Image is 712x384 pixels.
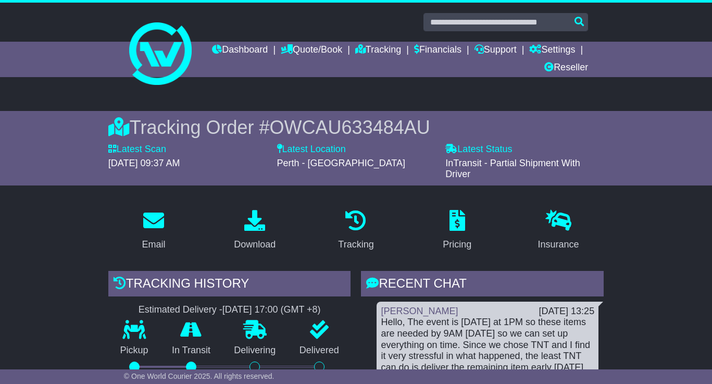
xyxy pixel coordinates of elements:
a: Tracking [355,42,401,59]
p: In Transit [160,345,222,356]
div: Pricing [443,238,471,252]
div: Insurance [538,238,579,252]
p: Delivered [288,345,351,356]
div: [DATE] 13:25 [539,306,594,317]
a: Financials [414,42,461,59]
label: Latest Status [445,144,512,155]
p: Delivering [222,345,288,356]
div: Tracking Order # [108,116,604,139]
a: Email [135,206,172,255]
div: RECENT CHAT [361,271,604,299]
span: OWCAU633484AU [270,117,430,138]
a: Settings [529,42,575,59]
span: InTransit - Partial Shipment With Driver [445,158,580,180]
a: Quote/Book [281,42,342,59]
a: Reseller [544,59,588,77]
div: Download [234,238,276,252]
span: © One World Courier 2025. All rights reserved. [124,372,274,380]
a: Download [227,206,282,255]
div: Tracking [338,238,373,252]
label: Latest Scan [108,144,166,155]
a: Dashboard [212,42,268,59]
div: Email [142,238,165,252]
span: [DATE] 09:37 AM [108,158,180,168]
div: Tracking history [108,271,351,299]
a: Pricing [436,206,478,255]
p: Pickup [108,345,160,356]
a: [PERSON_NAME] [381,306,458,316]
span: Perth - [GEOGRAPHIC_DATA] [277,158,405,168]
a: Support [474,42,517,59]
div: [DATE] 17:00 (GMT +8) [222,304,321,316]
label: Latest Location [277,144,346,155]
div: Estimated Delivery - [108,304,351,316]
a: Tracking [331,206,380,255]
a: Insurance [531,206,585,255]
